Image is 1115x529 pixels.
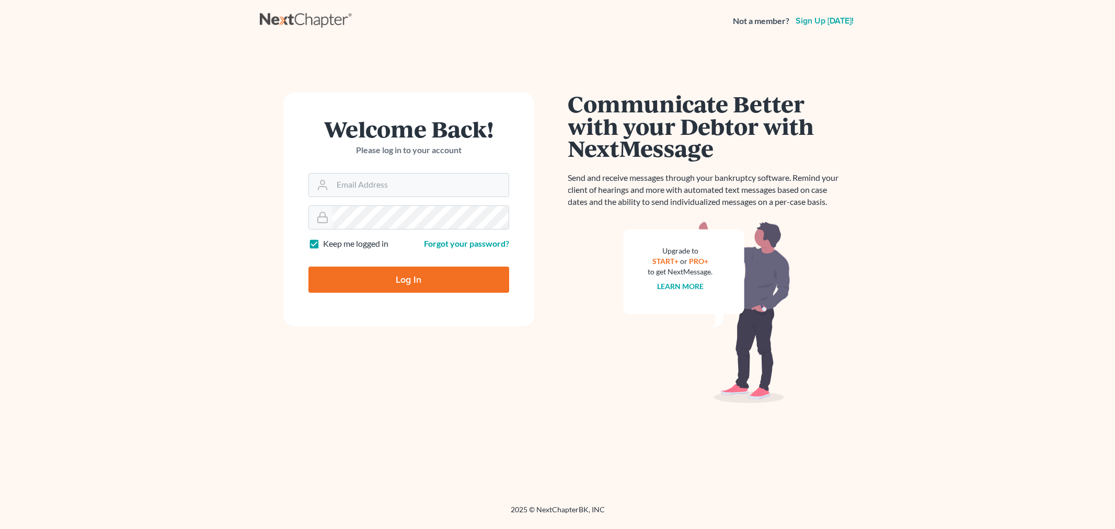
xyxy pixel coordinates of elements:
[794,17,856,25] a: Sign up [DATE]!
[568,93,845,159] h1: Communicate Better with your Debtor with NextMessage
[652,257,679,266] a: START+
[323,238,388,250] label: Keep me logged in
[260,504,856,523] div: 2025 © NextChapterBK, INC
[308,267,509,293] input: Log In
[308,118,509,140] h1: Welcome Back!
[568,172,845,208] p: Send and receive messages through your bankruptcy software. Remind your client of hearings and mo...
[689,257,708,266] a: PRO+
[424,238,509,248] a: Forgot your password?
[680,257,687,266] span: or
[623,221,790,404] img: nextmessage_bg-59042aed3d76b12b5cd301f8e5b87938c9018125f34e5fa2b7a6b67550977c72.svg
[657,282,704,291] a: Learn more
[648,267,713,277] div: to get NextMessage.
[733,15,789,27] strong: Not a member?
[648,246,713,256] div: Upgrade to
[308,144,509,156] p: Please log in to your account
[332,174,509,197] input: Email Address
